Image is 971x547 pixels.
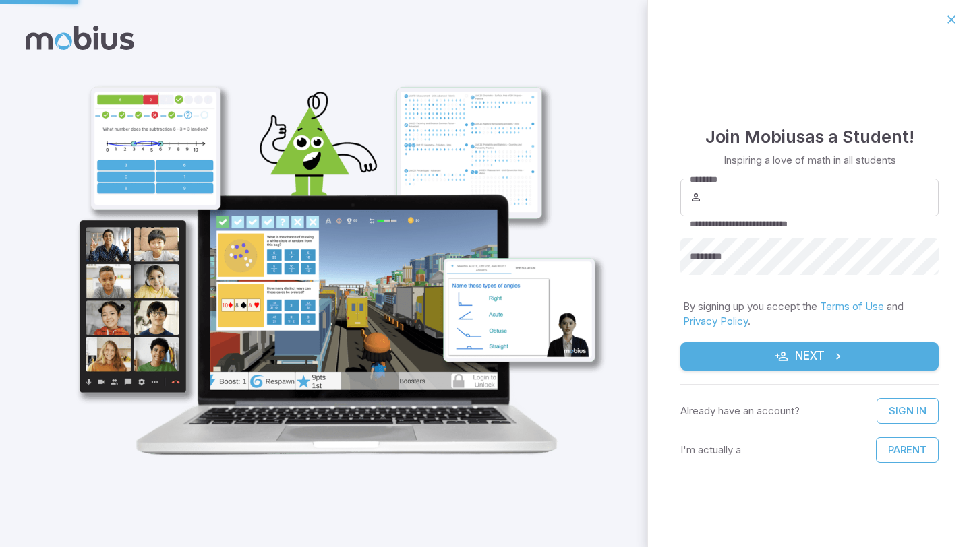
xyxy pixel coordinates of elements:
h4: Join Mobius as a Student ! [705,123,914,150]
p: Already have an account? [680,404,800,418]
p: By signing up you accept the and . [683,299,936,329]
p: Inspiring a love of math in all students [724,153,896,168]
button: Next [680,342,939,371]
button: Parent [876,437,939,463]
a: Privacy Policy [683,315,748,327]
img: student_1-illustration [55,77,614,465]
p: I'm actually a [680,443,741,457]
a: Sign In [877,398,939,424]
a: Terms of Use [820,300,884,313]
